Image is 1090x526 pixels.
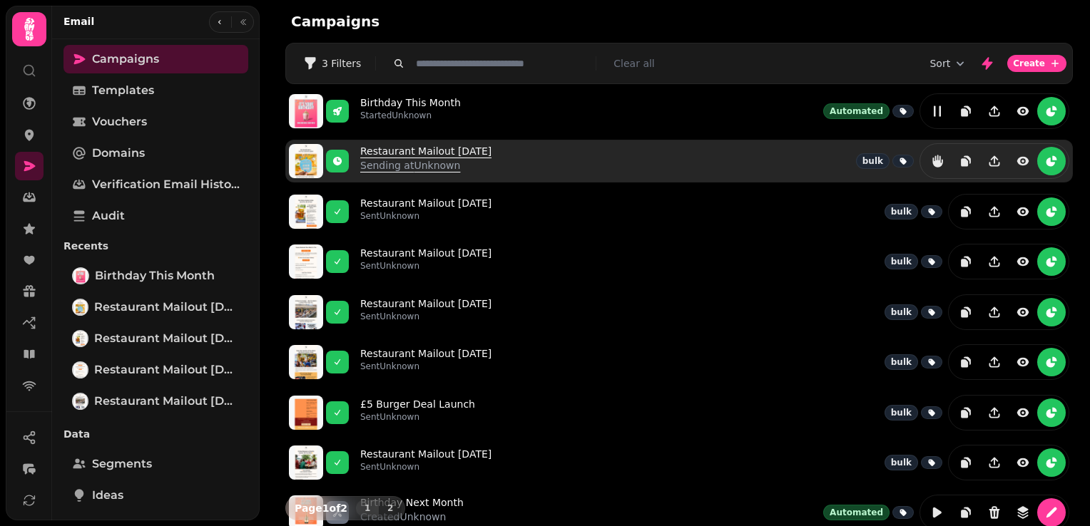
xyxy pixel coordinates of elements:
a: Segments [63,450,248,478]
span: Restaurant Mailout [DATE] [94,393,240,410]
p: Sent Unknown [360,461,491,473]
button: reports [1037,398,1066,427]
button: view [1009,348,1037,376]
p: Page 1 of 2 [289,501,353,515]
button: duplicate [952,348,980,376]
a: £5 Burger Deal LaunchSentUnknown [360,397,475,428]
p: Recents [63,233,248,259]
button: reports [1037,97,1066,125]
img: aHR0cHM6Ly9zdGFtcGVkZS1zZXJ2aWNlLXByb2QtdGVtcGxhdGUtcHJldmlld3MuczMuZXUtd2VzdC0xLmFtYXpvbmF3cy5jb... [289,445,323,480]
a: Domains [63,139,248,167]
div: Automated [823,505,890,520]
button: duplicate [952,97,980,125]
button: reports [1037,197,1066,226]
span: Birthday This Month [95,267,215,284]
button: Share campaign preview [980,147,1009,175]
span: Campaigns [92,51,159,68]
button: reports [1037,348,1066,376]
div: Automated [823,103,890,119]
button: view [1009,97,1037,125]
button: duplicate [952,197,980,226]
span: 2 [384,504,396,512]
a: Birthday This MonthBirthday This Month [63,262,248,290]
span: Restaurant Mailout [DATE] [94,361,240,378]
button: Share campaign preview [980,348,1009,376]
button: 1 [356,500,379,517]
img: Birthday This Month [73,269,88,283]
button: duplicate [952,448,980,477]
div: bulk [885,204,918,220]
img: Restaurant Mailout July 24th [73,394,87,408]
div: bulk [856,153,890,169]
a: Vouchers [63,108,248,136]
a: Birthday This MonthStartedUnknown [360,96,461,127]
a: Restaurant Mailout [DATE]SentUnknown [360,296,491,328]
button: duplicate [952,298,980,326]
button: reports [1037,247,1066,276]
img: Restaurant Mailout July 31st [73,363,87,377]
p: Sent Unknown [360,411,475,423]
span: Vouchers [92,113,147,130]
button: 2 [379,500,402,517]
span: Restaurant Mailout [DATE] [94,330,240,347]
p: Started Unknown [360,110,461,121]
span: 1 [362,504,373,512]
p: Sent Unknown [360,210,491,222]
span: Create [1013,59,1045,68]
button: Clear all [613,56,654,71]
span: Verification email history [92,176,240,193]
a: Restaurant Mailout Aug 13thRestaurant Mailout [DATE] [63,293,248,321]
p: Created Unknown [360,510,464,524]
span: Templates [92,82,154,99]
div: bulk [885,354,918,370]
img: aHR0cHM6Ly9zdGFtcGVkZS1zZXJ2aWNlLXByb2QtdGVtcGxhdGUtcHJldmlld3MuczMuZXUtd2VzdC0xLmFtYXpvbmF3cy5jb... [289,195,323,229]
h2: Campaigns [291,11,565,31]
span: Ideas [92,487,123,504]
span: Domains [92,145,145,162]
button: view [1009,298,1037,326]
div: bulk [885,254,918,269]
div: bulk [885,455,918,470]
span: 3 Filters [322,58,361,68]
a: Restaurant Mailout [DATE]SentUnknown [360,246,491,277]
div: bulk [885,304,918,320]
a: Templates [63,76,248,105]
button: 3 Filters [292,52,372,75]
img: Restaurant Mailout Aug 7th [73,331,87,346]
a: Campaigns [63,45,248,73]
button: view [1009,197,1037,226]
img: aHR0cHM6Ly9zdGFtcGVkZS1zZXJ2aWNlLXByb2QtdGVtcGxhdGUtcHJldmlld3MuczMuZXUtd2VzdC0xLmFtYXpvbmF3cy5jb... [289,144,323,178]
nav: Pagination [356,500,402,517]
button: reports [923,147,952,175]
img: aHR0cHM6Ly9zdGFtcGVkZS1zZXJ2aWNlLXByb2QtdGVtcGxhdGUtcHJldmlld3MuczMuZXUtd2VzdC0xLmFtYXpvbmF3cy5jb... [289,244,323,279]
a: Restaurant Mailout [DATE]SentUnknown [360,447,491,478]
button: Share campaign preview [980,97,1009,125]
a: Ideas [63,481,248,510]
button: Share campaign preview [980,448,1009,477]
button: reports [1037,147,1066,175]
button: duplicate [952,398,980,427]
button: Share campaign preview [980,398,1009,427]
a: Restaurant Mailout [DATE]SentUnknown [360,346,491,378]
div: bulk [885,405,918,421]
button: reports [1037,298,1066,326]
button: Share campaign preview [980,298,1009,326]
button: duplicate [952,147,980,175]
button: Share campaign preview [980,197,1009,226]
p: Data [63,421,248,447]
button: duplicate [952,247,980,276]
button: view [1009,247,1037,276]
a: Restaurant Mailout Aug 7thRestaurant Mailout [DATE] [63,324,248,353]
img: aHR0cHM6Ly9zdGFtcGVkZS1zZXJ2aWNlLXByb2QtdGVtcGxhdGUtcHJldmlld3MuczMuZXUtd2VzdC0xLmFtYXpvbmF3cy5jb... [289,345,323,379]
p: Sent Unknown [360,260,491,272]
p: Sending at Unknown [360,158,491,172]
button: view [1009,147,1037,175]
button: Sort [929,56,967,71]
a: Restaurant Mailout [DATE]Sending atUnknown [360,144,491,178]
button: edit [923,97,952,125]
p: Sent Unknown [360,361,491,372]
p: Sent Unknown [360,311,491,322]
img: aHR0cHM6Ly9zdGFtcGVkZS1zZXJ2aWNlLXByb2QtdGVtcGxhdGUtcHJldmlld3MuczMuZXUtd2VzdC0xLmFtYXpvbmF3cy5jb... [289,94,323,128]
a: Audit [63,202,248,230]
a: Restaurant Mailout July 24thRestaurant Mailout [DATE] [63,387,248,416]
